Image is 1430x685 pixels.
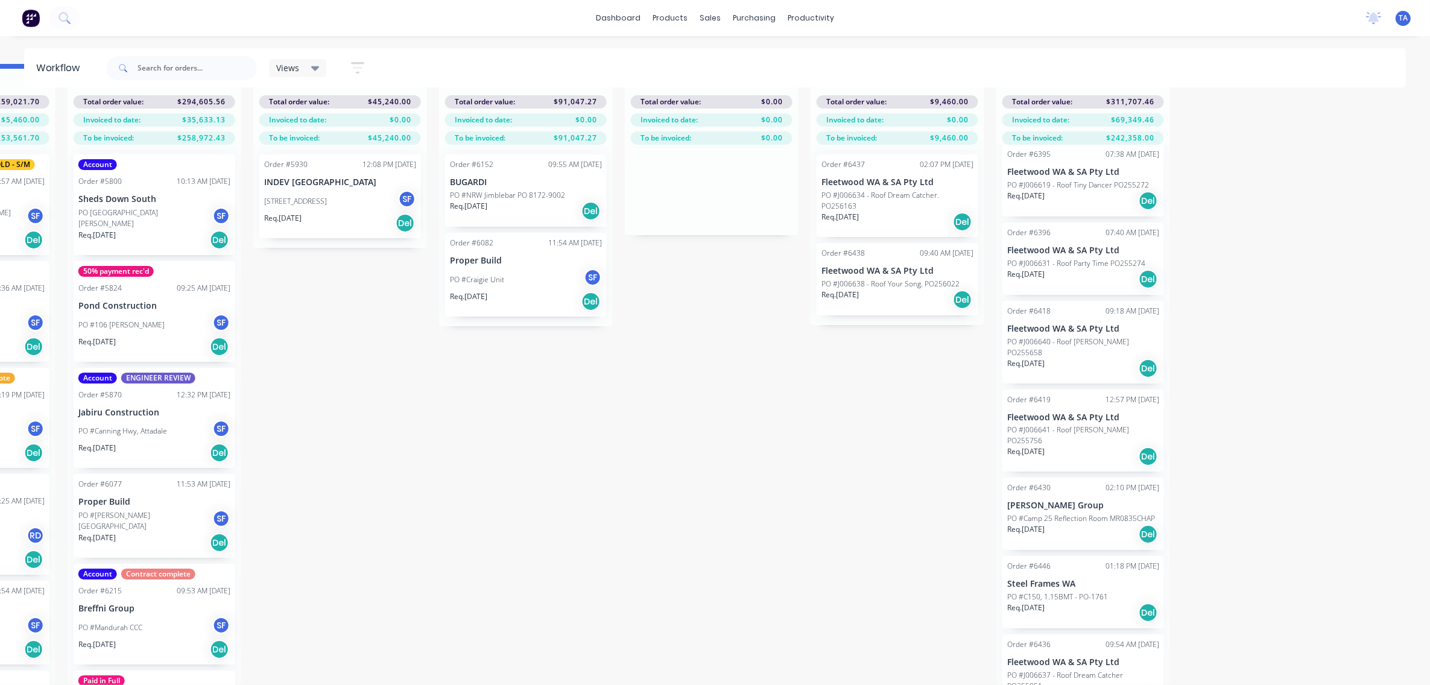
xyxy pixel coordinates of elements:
[1002,478,1164,550] div: Order #643002:10 PM [DATE][PERSON_NAME] GroupPO #Camp 25 Reflection Room MR0835CHAPReq.[DATE]Del
[78,532,116,543] p: Req. [DATE]
[78,230,116,241] p: Req. [DATE]
[1012,96,1072,107] span: Total order value:
[210,640,229,659] div: Del
[78,336,116,347] p: Req. [DATE]
[78,479,122,490] div: Order #6077
[1007,306,1051,317] div: Order #6418
[1106,149,1159,160] div: 07:38 AM [DATE]
[368,133,411,144] span: $45,240.00
[1111,115,1154,125] span: $69,349.46
[575,115,597,125] span: $0.00
[177,133,226,144] span: $258,972.43
[641,96,701,107] span: Total order value:
[1007,592,1108,602] p: PO #C150, 1.15BMT - PO-1761
[1139,270,1158,289] div: Del
[36,61,86,75] div: Workflow
[212,616,230,634] div: SF
[1106,133,1154,144] span: $242,358.00
[581,292,601,311] div: Del
[1399,13,1408,24] span: TA
[212,207,230,225] div: SF
[78,207,212,229] p: PO [GEOGRAPHIC_DATA][PERSON_NAME]
[450,238,493,248] div: Order #6082
[27,207,45,225] div: SF
[1106,561,1159,572] div: 01:18 PM [DATE]
[1139,447,1158,466] div: Del
[1139,525,1158,544] div: Del
[821,248,865,259] div: Order #6438
[396,213,415,233] div: Del
[817,154,978,237] div: Order #643702:07 PM [DATE]Fleetwood WA & SA Pty LtdPO #J006634 - Roof Dream Catcher. PO256163Req....
[1007,149,1051,160] div: Order #6395
[821,289,859,300] p: Req. [DATE]
[78,266,154,277] div: 50% payment rec'd
[24,550,43,569] div: Del
[74,564,235,664] div: AccountContract completeOrder #621509:53 AM [DATE]Breffni GroupPO #Mandurah CCCSFReq.[DATE]Del
[554,96,597,107] span: $91,047.27
[27,420,45,438] div: SF
[177,390,230,400] div: 12:32 PM [DATE]
[1002,144,1164,216] div: Order #639507:38 AM [DATE]Fleetwood WA & SA Pty LtdPO #J006619 - Roof Tiny Dancer PO255272Req.[DA...
[821,190,973,212] p: PO #J006634 - Roof Dream Catcher. PO256163
[24,640,43,659] div: Del
[264,196,327,207] p: [STREET_ADDRESS]
[83,115,141,125] span: Invoiced to date:
[78,639,116,650] p: Req. [DATE]
[78,301,230,311] p: Pond Construction
[1139,603,1158,622] div: Del
[1012,115,1069,125] span: Invoiced to date:
[761,133,783,144] span: $0.00
[821,212,859,223] p: Req. [DATE]
[761,96,783,107] span: $0.00
[647,9,694,27] div: products
[1002,556,1164,628] div: Order #644601:18 PM [DATE]Steel Frames WAPO #C150, 1.15BMT - PO-1761Req.[DATE]Del
[177,479,230,490] div: 11:53 AM [DATE]
[450,274,504,285] p: PO #Craigie Unit
[1106,394,1159,405] div: 12:57 PM [DATE]
[821,159,865,170] div: Order #6437
[450,291,487,302] p: Req. [DATE]
[450,201,487,212] p: Req. [DATE]
[1007,602,1045,613] p: Req. [DATE]
[27,616,45,634] div: SF
[445,233,607,317] div: Order #608211:54 AM [DATE]Proper BuildPO #Craigie UnitSFReq.[DATE]Del
[450,159,493,170] div: Order #6152
[24,337,43,356] div: Del
[212,510,230,528] div: SF
[74,261,235,362] div: 50% payment rec'dOrder #582409:25 AM [DATE]Pond ConstructionPO #106 [PERSON_NAME]SFReq.[DATE]Del
[826,115,884,125] span: Invoiced to date:
[1007,227,1051,238] div: Order #6396
[1012,133,1063,144] span: To be invoiced:
[450,177,602,188] p: BUGARDI
[1007,446,1045,457] p: Req. [DATE]
[390,115,411,125] span: $0.00
[554,133,597,144] span: $91,047.27
[1007,657,1159,668] p: Fleetwood WA & SA Pty Ltd
[920,159,973,170] div: 02:07 PM [DATE]
[1007,482,1051,493] div: Order #6430
[78,586,122,596] div: Order #6215
[1007,394,1051,405] div: Order #6419
[78,604,230,614] p: Breffni Group
[276,62,299,74] span: Views
[1106,227,1159,238] div: 07:40 AM [DATE]
[78,176,122,187] div: Order #5800
[210,337,229,356] div: Del
[78,622,142,633] p: PO #Mandurah CCC
[1007,524,1045,535] p: Req. [DATE]
[590,9,647,27] a: dashboard
[264,177,416,188] p: INDEV [GEOGRAPHIC_DATA]
[212,314,230,332] div: SF
[1007,639,1051,650] div: Order #6436
[817,243,978,315] div: Order #643809:40 AM [DATE]Fleetwood WA & SA Pty LtdPO #J006638 - Roof Your Song. PO256022Req.[DAT...
[177,283,230,294] div: 09:25 AM [DATE]
[78,497,230,507] p: Proper Build
[1002,301,1164,384] div: Order #641809:18 AM [DATE]Fleetwood WA & SA Pty LtdPO #J006640 - Roof [PERSON_NAME] PO255658Req.[...
[177,176,230,187] div: 10:13 AM [DATE]
[78,443,116,453] p: Req. [DATE]
[1007,425,1159,446] p: PO #J006641 - Roof [PERSON_NAME] PO255756
[450,256,602,266] p: Proper Build
[78,569,117,579] div: Account
[1007,500,1159,511] p: [PERSON_NAME] Group
[27,314,45,332] div: SF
